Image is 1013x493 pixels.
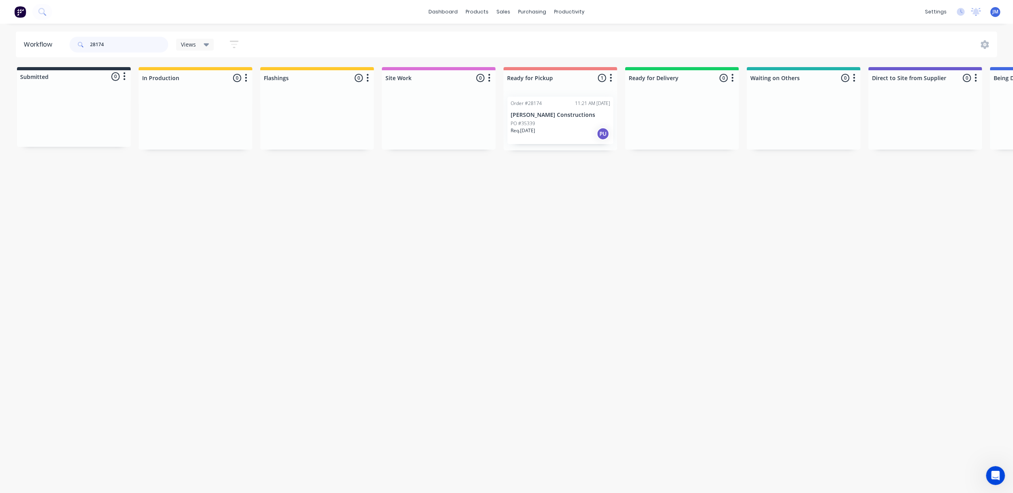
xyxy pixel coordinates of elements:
[575,100,610,107] div: 11:21 AM [DATE]
[597,127,609,140] div: PU
[992,8,998,15] span: JM
[14,6,26,18] img: Factory
[24,40,56,49] div: Workflow
[986,466,1005,485] iframe: Intercom live chat
[425,6,462,18] a: dashboard
[462,6,492,18] div: products
[511,120,535,127] p: PO #35339
[921,6,951,18] div: settings
[511,100,542,107] div: Order #28174
[181,40,196,49] span: Views
[550,6,588,18] div: productivity
[511,112,610,118] p: [PERSON_NAME] Constructions
[511,127,535,134] p: Req. [DATE]
[90,37,168,52] input: Search for orders...
[507,97,613,144] div: Order #2817411:21 AM [DATE][PERSON_NAME] ConstructionsPO #35339Req.[DATE]PU
[514,6,550,18] div: purchasing
[492,6,514,18] div: sales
